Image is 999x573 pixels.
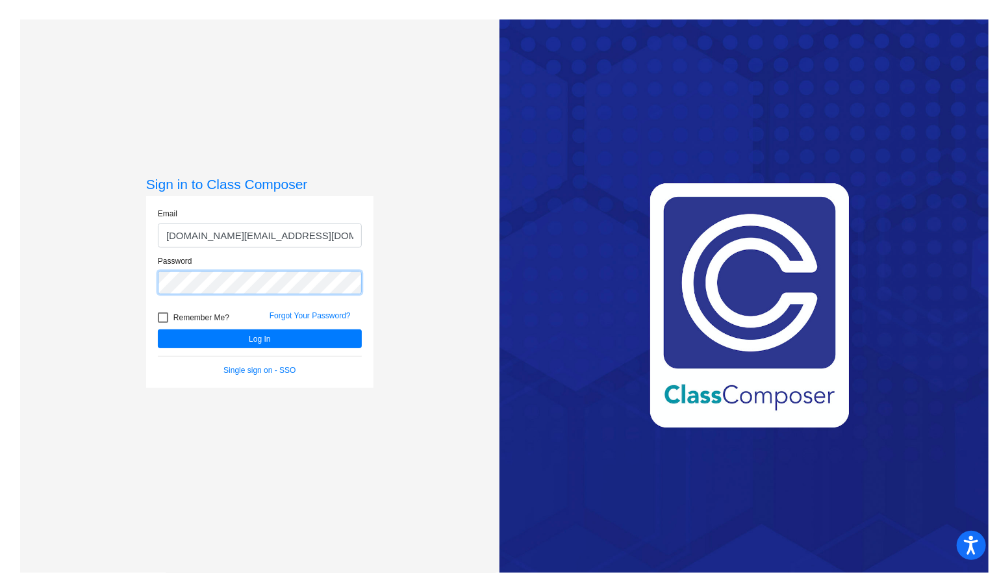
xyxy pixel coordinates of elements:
a: Single sign on - SSO [223,366,296,375]
a: Forgot Your Password? [270,311,351,320]
label: Email [158,208,177,220]
span: Remember Me? [173,310,229,325]
button: Log In [158,329,362,348]
h3: Sign in to Class Composer [146,176,373,192]
label: Password [158,255,192,267]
